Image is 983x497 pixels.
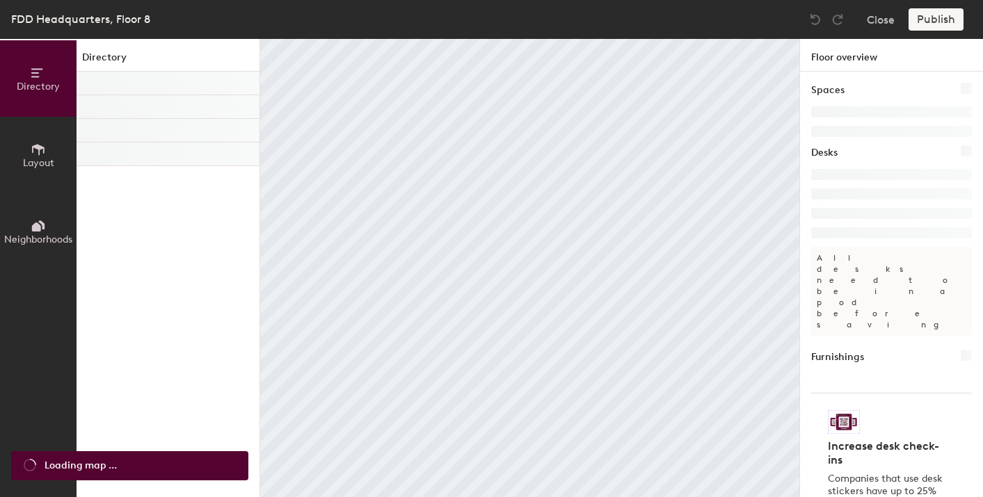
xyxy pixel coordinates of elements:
[828,439,947,467] h4: Increase desk check-ins
[808,13,822,26] img: Undo
[811,145,838,161] h1: Desks
[17,81,60,92] span: Directory
[23,157,54,169] span: Layout
[11,10,150,28] div: FDD Headquarters, Floor 8
[800,39,983,72] h1: Floor overview
[4,234,72,245] span: Neighborhoods
[831,13,845,26] img: Redo
[811,83,845,98] h1: Spaces
[45,458,117,473] span: Loading map ...
[811,350,864,365] h1: Furnishings
[77,50,259,72] h1: Directory
[828,410,860,434] img: Sticker logo
[867,8,895,31] button: Close
[811,247,972,336] p: All desks need to be in a pod before saving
